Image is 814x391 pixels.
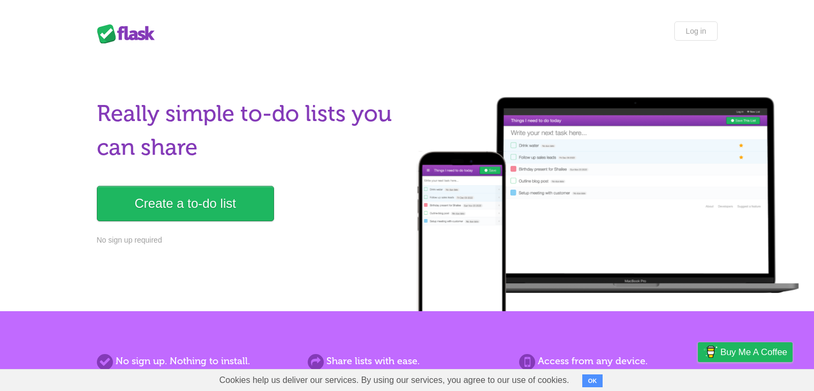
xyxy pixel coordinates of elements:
img: Buy me a coffee [703,343,718,361]
a: Create a to-do list [97,186,274,221]
a: Log in [674,21,717,41]
a: Buy me a coffee [698,342,793,362]
span: Cookies help us deliver our services. By using our services, you agree to our use of cookies. [209,370,580,391]
button: OK [582,374,603,387]
span: Buy me a coffee [720,343,787,362]
h2: No sign up. Nothing to install. [97,354,295,369]
h2: Access from any device. [519,354,717,369]
h1: Really simple to-do lists you can share [97,97,401,164]
h2: Share lists with ease. [308,354,506,369]
div: Flask Lists [97,24,161,43]
p: No sign up required [97,235,401,246]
